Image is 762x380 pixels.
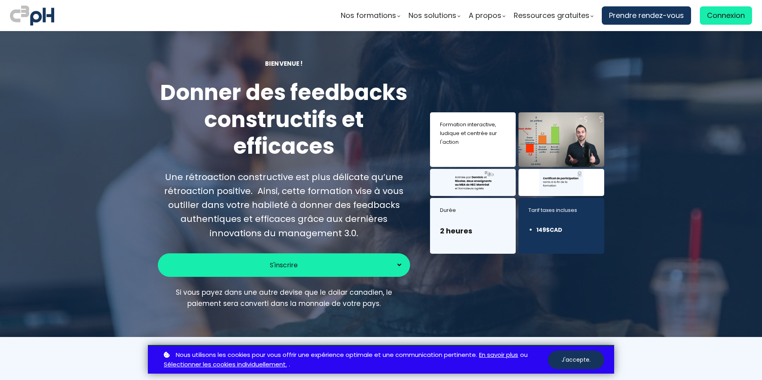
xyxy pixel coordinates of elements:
[548,351,604,369] button: J'accepte.
[700,6,752,25] a: Connexion
[440,226,506,246] h3: 2 heures
[707,10,745,22] span: Connexion
[341,10,396,22] span: Nos formations
[440,120,506,147] div: Formation interactive, ludique et centrée sur l'action
[176,350,477,360] span: Nous utilisons les cookies pour vous offrir une expérience optimale et une communication pertinente.
[609,10,684,22] span: Prendre rendez-vous
[408,10,456,22] span: Nos solutions
[270,260,298,270] span: S'inscrire
[158,287,410,309] div: Si vous payez dans une autre devise que le dollar canadien, le paiement sera converti dans la mon...
[528,206,594,215] div: Tarif taxes incluses
[479,350,518,360] a: En savoir plus
[514,10,589,22] span: Ressources gratuites
[469,10,501,22] span: A propos
[164,360,287,370] a: Sélectionner les cookies individuellement.
[158,170,410,240] div: Une rétroaction constructive est plus délicate qu’une rétroaction positive. Ainsi, cette formatio...
[440,206,506,215] div: Durée
[158,59,410,68] div: Bienvenue !
[162,350,548,370] p: ou .
[602,6,691,25] a: Prendre rendez-vous
[158,79,410,160] h1: Donner des feedbacks constructifs et efficaces
[536,226,562,234] li: 149$CAD
[10,4,54,27] img: logo C3PH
